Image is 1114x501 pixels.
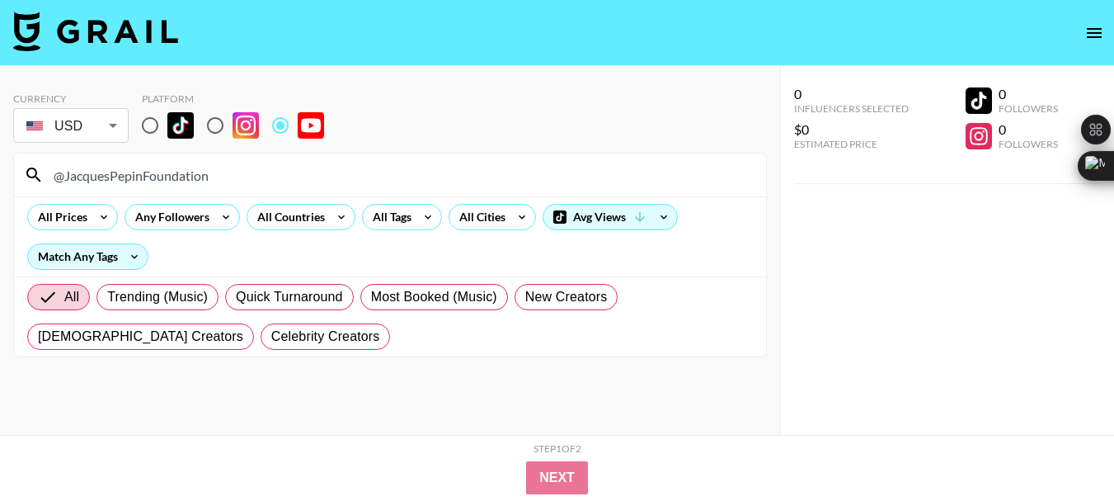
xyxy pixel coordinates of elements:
div: Followers [999,102,1058,115]
div: Step 1 of 2 [533,442,581,455]
div: Followers [999,138,1058,150]
span: Trending (Music) [107,287,208,307]
div: 0 [999,121,1058,138]
span: New Creators [525,287,608,307]
div: Match Any Tags [28,244,148,269]
button: open drawer [1078,17,1111,50]
img: TikTok [167,112,194,139]
span: All [64,287,79,307]
span: Quick Turnaround [236,287,343,307]
div: Influencers Selected [794,102,909,115]
input: Search by User Name [44,162,756,188]
div: All Prices [28,205,91,229]
div: 0 [794,86,909,102]
div: $0 [794,121,909,138]
div: 0 [999,86,1058,102]
div: All Countries [247,205,328,229]
button: Next [526,461,588,494]
div: Avg Views [543,205,677,229]
div: Estimated Price [794,138,909,150]
div: All Cities [449,205,509,229]
img: Instagram [233,112,259,139]
div: Any Followers [125,205,213,229]
div: All Tags [363,205,415,229]
span: Most Booked (Music) [371,287,497,307]
div: Platform [142,92,337,105]
img: YouTube [298,112,324,139]
span: [DEMOGRAPHIC_DATA] Creators [38,327,243,347]
div: USD [16,111,125,140]
iframe: Drift Widget Chat Controller [1032,418,1094,481]
img: Grail Talent [13,12,178,51]
span: Celebrity Creators [271,327,380,347]
div: Currency [13,92,129,105]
